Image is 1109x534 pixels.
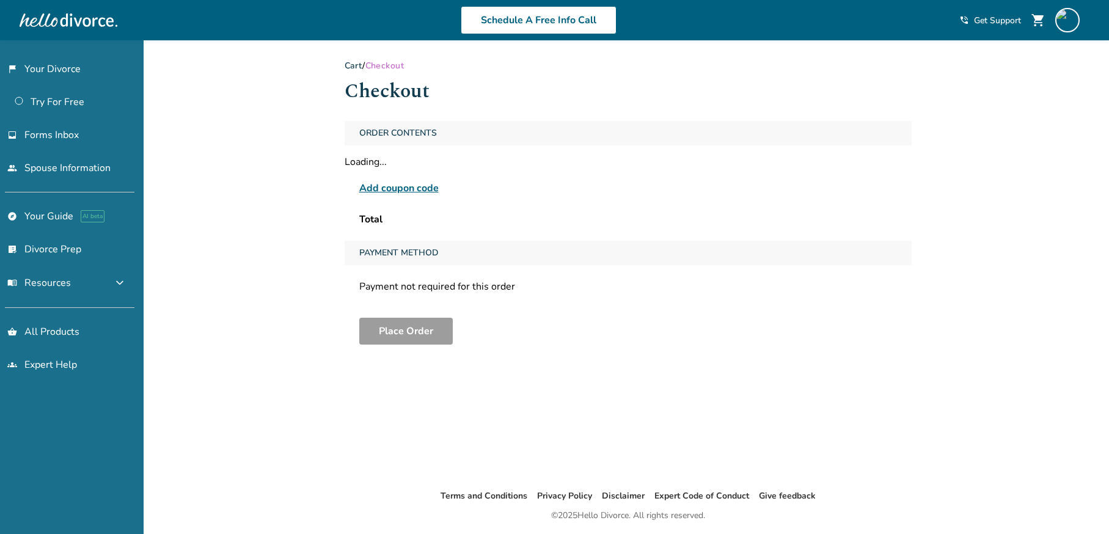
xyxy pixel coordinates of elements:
[365,60,404,71] span: Checkout
[24,128,79,142] span: Forms Inbox
[7,130,17,140] span: inbox
[1055,8,1080,32] img: stephanie.wei.kuo@gmail.com
[537,490,592,502] a: Privacy Policy
[112,276,127,290] span: expand_more
[654,490,749,502] a: Expert Code of Conduct
[1031,13,1045,27] span: shopping_cart
[441,490,527,502] a: Terms and Conditions
[7,244,17,254] span: list_alt_check
[7,327,17,337] span: shopping_basket
[759,489,816,503] li: Give feedback
[345,76,912,106] h1: Checkout
[7,64,17,74] span: flag_2
[551,508,705,523] div: © 2025 Hello Divorce. All rights reserved.
[7,211,17,221] span: explore
[345,60,363,71] a: Cart
[345,275,912,298] div: Payment not required for this order
[354,121,442,145] span: Order Contents
[7,163,17,173] span: people
[602,489,645,503] li: Disclaimer
[359,318,453,345] button: Place Order
[359,213,382,226] span: Total
[7,278,17,288] span: menu_book
[461,6,617,34] a: Schedule A Free Info Call
[974,15,1021,26] span: Get Support
[959,15,969,25] span: phone_in_talk
[81,210,104,222] span: AI beta
[7,276,71,290] span: Resources
[354,241,444,265] span: Payment Method
[7,360,17,370] span: groups
[359,181,439,196] span: Add coupon code
[345,60,912,71] div: /
[959,15,1021,26] a: phone_in_talkGet Support
[345,155,912,169] div: Loading...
